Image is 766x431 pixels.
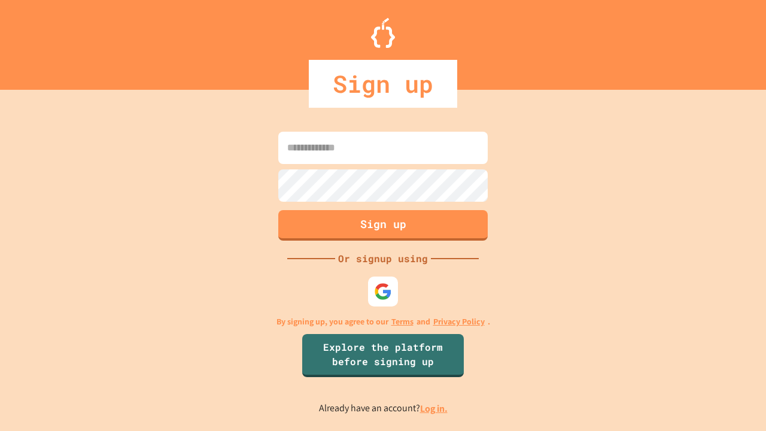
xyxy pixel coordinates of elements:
[716,383,754,419] iframe: chat widget
[302,334,464,377] a: Explore the platform before signing up
[371,18,395,48] img: Logo.svg
[433,315,485,328] a: Privacy Policy
[309,60,457,108] div: Sign up
[667,331,754,382] iframe: chat widget
[374,283,392,301] img: google-icon.svg
[420,402,448,415] a: Log in.
[276,315,490,328] p: By signing up, you agree to our and .
[319,401,448,416] p: Already have an account?
[391,315,414,328] a: Terms
[278,210,488,241] button: Sign up
[335,251,431,266] div: Or signup using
